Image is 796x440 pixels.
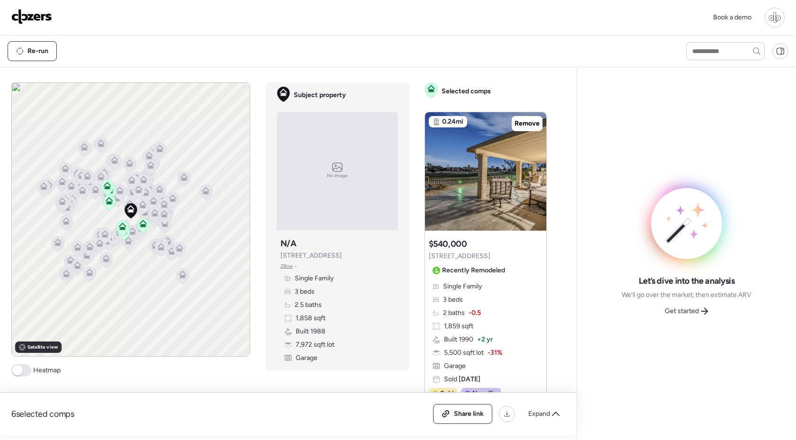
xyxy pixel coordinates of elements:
[477,335,493,344] span: + 2 yr
[443,295,463,305] span: 3 beds
[429,251,490,261] span: [STREET_ADDRESS]
[280,262,293,270] span: Zillow
[488,348,502,358] span: -31%
[665,306,699,316] span: Get started
[444,322,473,331] span: 1,859 sqft
[515,119,540,128] span: Remove
[457,375,480,383] span: [DATE]
[443,282,482,291] span: Single Family
[27,46,48,56] span: Re-run
[639,275,735,287] span: Let’s dive into the analysis
[27,343,58,351] span: Satellite view
[295,262,297,270] span: •
[442,87,491,96] span: Selected comps
[442,117,463,126] span: 0.24mi
[472,389,497,398] span: Non-flip
[296,340,335,350] span: 7,972 sqft lot
[296,327,326,336] span: Built 1988
[295,274,334,283] span: Single Family
[442,266,505,275] span: Recently Remodeled
[443,308,465,318] span: 2 baths
[280,251,342,260] span: [STREET_ADDRESS]
[622,290,751,300] span: We’ll go over the market, then estimate ARV
[444,361,466,371] span: Garage
[454,409,484,419] span: Share link
[280,238,297,249] h3: N/A
[444,348,484,358] span: 5,500 sqft lot
[429,238,467,250] h3: $540,000
[295,300,322,310] span: 2.5 baths
[296,314,326,323] span: 1,858 sqft
[528,409,550,419] span: Expand
[444,375,480,384] span: Sold
[33,366,61,375] span: Heatmap
[440,389,453,398] span: Sold
[296,353,317,363] span: Garage
[469,308,481,318] span: -0.5
[444,335,473,344] span: Built 1990
[294,90,346,100] span: Subject property
[713,13,751,21] span: Book a demo
[295,287,315,296] span: 3 beds
[11,408,74,420] span: 6 selected comps
[327,172,348,180] span: No image
[11,9,52,24] img: Logo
